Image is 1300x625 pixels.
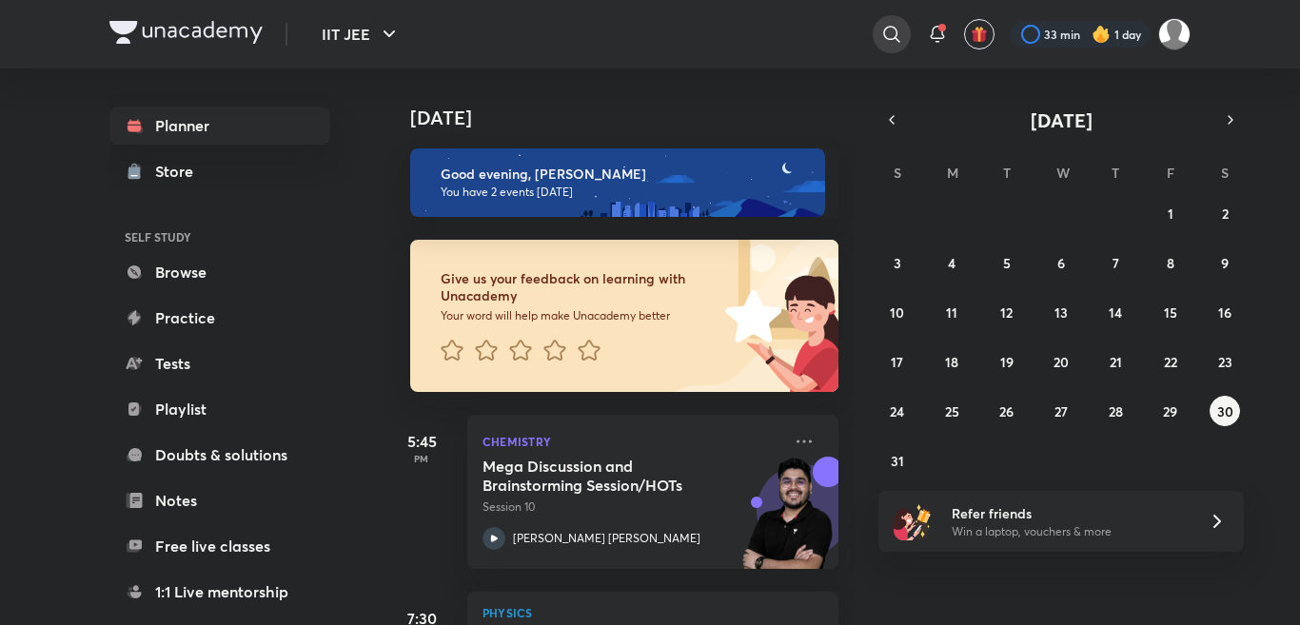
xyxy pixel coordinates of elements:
button: August 10, 2025 [882,297,913,327]
abbr: August 22, 2025 [1164,353,1177,371]
abbr: August 14, 2025 [1109,303,1122,322]
abbr: August 26, 2025 [999,402,1014,420]
p: PM [384,453,460,464]
abbr: August 2, 2025 [1222,205,1229,223]
abbr: August 15, 2025 [1164,303,1177,322]
abbr: August 30, 2025 [1217,402,1233,420]
abbr: Wednesday [1056,164,1070,182]
abbr: August 28, 2025 [1109,402,1123,420]
p: Physics [483,607,823,618]
button: August 20, 2025 [1046,346,1076,377]
abbr: August 8, 2025 [1167,254,1174,272]
h6: Good evening, [PERSON_NAME] [441,166,808,183]
button: [DATE] [905,107,1217,133]
a: 1:1 Live mentorship [109,573,330,611]
abbr: August 31, 2025 [891,452,904,470]
h5: 5:45 [384,430,460,453]
abbr: August 19, 2025 [1000,353,1014,371]
abbr: Monday [947,164,958,182]
img: feedback_image [660,240,838,392]
button: August 13, 2025 [1046,297,1076,327]
div: Store [155,160,205,183]
button: August 8, 2025 [1155,247,1186,278]
button: August 26, 2025 [992,396,1022,426]
button: August 19, 2025 [992,346,1022,377]
button: August 18, 2025 [936,346,967,377]
h5: Mega Discussion and Brainstorming Session/HOTs [483,457,719,495]
h6: Refer friends [952,503,1186,523]
a: Free live classes [109,527,330,565]
img: referral [894,502,932,540]
h6: SELF STUDY [109,221,330,253]
a: Playlist [109,390,330,428]
abbr: Thursday [1112,164,1119,182]
abbr: August 5, 2025 [1003,254,1011,272]
abbr: August 24, 2025 [890,402,904,420]
p: Your word will help make Unacademy better [441,308,719,323]
img: unacademy [734,457,838,588]
button: August 1, 2025 [1155,198,1186,228]
abbr: August 21, 2025 [1110,353,1122,371]
abbr: August 9, 2025 [1221,254,1229,272]
button: August 9, 2025 [1210,247,1240,278]
button: August 27, 2025 [1046,396,1076,426]
abbr: August 17, 2025 [891,353,903,371]
abbr: August 20, 2025 [1054,353,1069,371]
abbr: August 12, 2025 [1000,303,1013,322]
a: Browse [109,253,330,291]
button: August 6, 2025 [1046,247,1076,278]
button: August 16, 2025 [1210,297,1240,327]
img: kavin Goswami [1158,18,1191,50]
button: August 17, 2025 [882,346,913,377]
button: August 2, 2025 [1210,198,1240,228]
abbr: August 23, 2025 [1218,353,1232,371]
button: August 30, 2025 [1210,396,1240,426]
abbr: August 16, 2025 [1218,303,1231,322]
abbr: August 4, 2025 [948,254,955,272]
a: Doubts & solutions [109,436,330,474]
abbr: August 25, 2025 [945,402,959,420]
p: [PERSON_NAME] [PERSON_NAME] [513,530,700,547]
button: August 24, 2025 [882,396,913,426]
button: August 4, 2025 [936,247,967,278]
button: August 28, 2025 [1100,396,1131,426]
img: streak [1092,25,1111,44]
abbr: Sunday [894,164,901,182]
button: August 3, 2025 [882,247,913,278]
abbr: August 10, 2025 [890,303,904,322]
a: Tests [109,344,330,382]
a: Planner [109,107,330,145]
abbr: August 29, 2025 [1163,402,1177,420]
a: Notes [109,481,330,519]
button: August 14, 2025 [1100,297,1131,327]
button: avatar [964,19,995,49]
abbr: August 18, 2025 [945,353,958,371]
button: August 29, 2025 [1155,396,1186,426]
a: Company Logo [109,21,263,49]
abbr: Tuesday [1003,164,1011,182]
a: Practice [109,299,330,337]
span: [DATE] [1031,107,1093,133]
p: Session 10 [483,498,781,516]
button: August 7, 2025 [1100,247,1131,278]
abbr: Saturday [1221,164,1229,182]
img: avatar [971,26,988,43]
button: August 15, 2025 [1155,297,1186,327]
button: August 11, 2025 [936,297,967,327]
button: August 5, 2025 [992,247,1022,278]
img: Company Logo [109,21,263,44]
abbr: August 1, 2025 [1168,205,1173,223]
p: You have 2 events [DATE] [441,185,808,200]
abbr: August 3, 2025 [894,254,901,272]
a: Store [109,152,330,190]
p: Win a laptop, vouchers & more [952,523,1186,540]
button: August 31, 2025 [882,445,913,476]
button: August 23, 2025 [1210,346,1240,377]
abbr: August 7, 2025 [1113,254,1119,272]
img: evening [410,148,825,217]
p: Chemistry [483,430,781,453]
abbr: August 13, 2025 [1054,303,1068,322]
button: August 21, 2025 [1100,346,1131,377]
abbr: August 27, 2025 [1054,402,1068,420]
h4: [DATE] [410,107,857,129]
